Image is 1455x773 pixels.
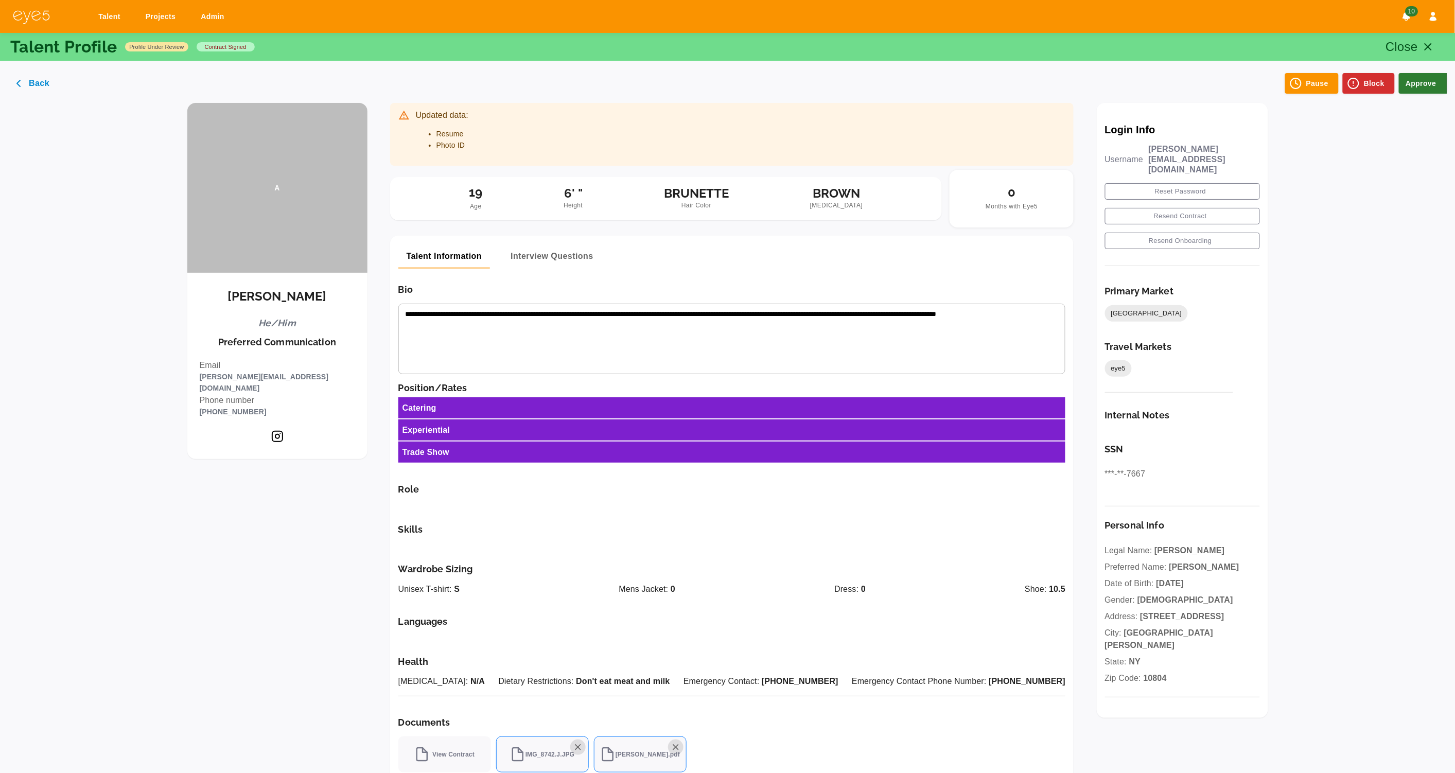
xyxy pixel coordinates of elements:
[1379,34,1445,59] button: Close
[564,201,583,211] span: Height
[1140,612,1224,621] span: [STREET_ADDRESS]
[1105,561,1260,573] p: Preferred Name:
[502,244,602,269] button: Interview Questions
[1105,520,1260,531] h6: Personal Info
[470,203,482,210] span: Age
[1049,585,1066,593] span: 10.5
[1156,579,1184,588] span: [DATE]
[398,717,1066,728] h6: Documents
[1154,546,1224,555] span: [PERSON_NAME]
[454,585,460,593] span: S
[402,424,450,436] h6: Experiential
[92,7,131,26] a: Talent
[8,73,60,94] button: Back
[762,677,838,686] span: [PHONE_NUMBER]
[470,677,485,686] span: N/A
[861,585,866,593] span: 0
[1405,6,1418,16] span: 10
[1105,627,1260,652] p: City:
[1105,628,1214,649] span: [GEOGRAPHIC_DATA][PERSON_NAME]
[1105,208,1260,224] button: Resend Contract
[986,185,1038,200] h5: 0
[194,7,235,26] a: Admin
[398,616,1066,627] h6: Languages
[986,203,1038,210] span: Months with Eye5
[414,747,475,762] span: View Contract
[398,244,490,269] button: Talent Information
[1105,183,1260,200] button: Reset Password
[1105,286,1174,297] h6: Primary Market
[398,564,1066,575] h6: Wardrobe Sizing
[228,289,327,304] h5: [PERSON_NAME]
[852,675,1065,688] p: Emergency Contact Phone Number:
[1129,657,1141,666] span: NY
[398,583,460,595] p: Unisex T-shirt:
[834,583,866,595] p: Dress:
[1105,341,1172,353] h6: Travel Markets
[402,446,449,459] h6: Trade Show
[398,675,485,688] p: [MEDICAL_DATA]:
[398,284,1066,295] h6: Bio
[1285,73,1339,94] button: Pause
[1025,583,1065,595] p: Shoe:
[1105,233,1260,249] button: Resend Onboarding
[1105,544,1260,557] p: Legal Name:
[201,43,251,51] span: contract signed
[1399,73,1447,94] div: Approve changes
[398,656,1066,667] h6: Health
[619,583,675,595] p: Mens Jacket:
[200,394,355,407] p: Phone number
[810,201,863,211] span: [MEDICAL_DATA]
[200,407,355,418] p: [PHONE_NUMBER]
[810,186,863,201] h5: BROWN
[664,186,729,201] h5: BRUNETTE
[664,201,729,211] span: Hair Color
[416,109,468,121] div: Updated data:
[1105,363,1132,374] span: eye5
[200,359,355,372] p: Email
[1105,610,1260,623] p: Address:
[1399,73,1447,94] button: Approve
[1105,577,1260,590] p: Date of Birth:
[1169,563,1239,571] span: [PERSON_NAME]
[1137,595,1233,604] span: [DEMOGRAPHIC_DATA]
[498,675,670,688] p: Dietary Restrictions:
[683,675,838,688] p: Emergency Contact:
[1386,38,1418,56] p: Close
[1343,73,1395,94] button: Block
[576,677,670,686] span: Don't eat meat and milk
[1149,144,1260,175] p: [PERSON_NAME][EMAIL_ADDRESS][DOMAIN_NAME]
[1105,154,1144,165] p: Username
[469,185,482,200] h5: 19
[671,585,675,593] span: 0
[200,372,355,394] p: [PERSON_NAME][EMAIL_ADDRESS][DOMAIN_NAME]
[510,747,575,762] span: IMG_8742.J.JPG
[1105,672,1260,684] p: Zip Code:
[436,129,468,140] li: Resume
[1105,444,1260,455] h6: SSN
[989,677,1066,686] span: [PHONE_NUMBER]
[218,337,336,348] h6: Preferred Communication
[125,43,188,51] span: Profile Under Review
[1144,674,1167,682] span: 10804
[600,747,680,762] span: [PERSON_NAME].pdf
[402,401,436,414] h6: Catering
[139,7,186,26] a: Projects
[1105,656,1260,668] p: State:
[564,186,583,201] h5: 6' "
[12,9,50,24] img: eye5
[1397,7,1416,26] button: Notifications
[436,140,468,151] li: Photo ID
[1105,594,1260,606] p: Gender:
[1105,308,1188,319] span: [GEOGRAPHIC_DATA]
[398,484,1066,495] h6: Role
[10,39,117,55] p: Talent Profile
[398,524,1066,535] h6: Skills
[187,103,367,273] div: A
[1105,124,1260,136] p: Login Info
[398,382,1066,394] h6: Position/Rates
[258,318,296,329] h6: He/Him
[1105,410,1260,421] h6: Internal Notes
